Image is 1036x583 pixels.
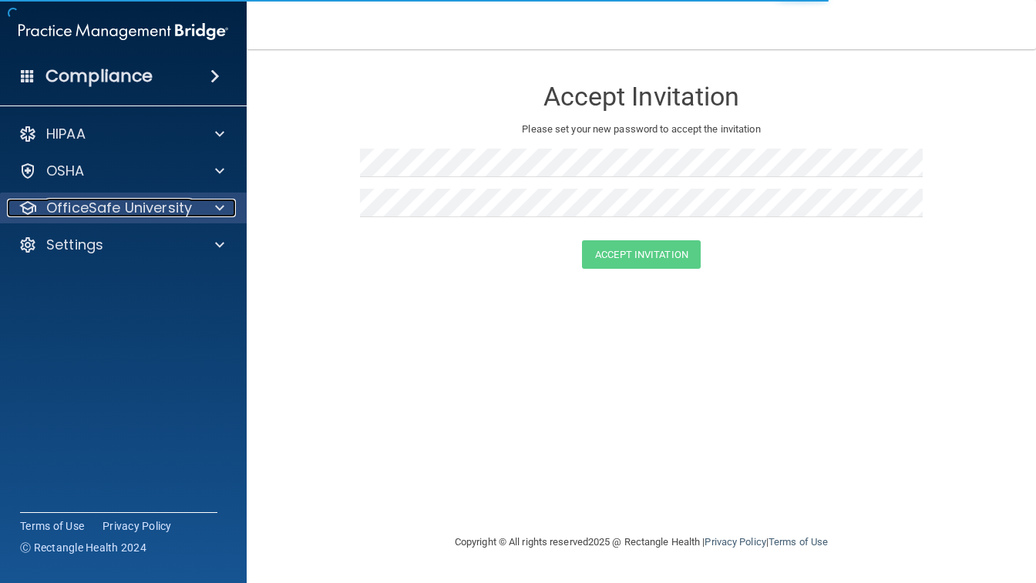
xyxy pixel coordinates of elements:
p: HIPAA [46,125,86,143]
h4: Compliance [45,65,153,87]
h3: Accept Invitation [360,82,923,111]
a: Terms of Use [20,518,84,534]
a: OSHA [18,162,224,180]
button: Accept Invitation [582,240,701,269]
a: Settings [18,236,224,254]
a: Terms of Use [769,536,828,548]
a: Privacy Policy [103,518,172,534]
span: Ⓒ Rectangle Health 2024 [20,540,146,555]
div: Copyright © All rights reserved 2025 @ Rectangle Health | | [360,518,923,567]
a: OfficeSafe University [18,199,224,217]
p: OSHA [46,162,85,180]
p: Please set your new password to accept the invitation [372,120,911,139]
p: OfficeSafe University [46,199,192,217]
p: Settings [46,236,103,254]
a: Privacy Policy [705,536,765,548]
a: HIPAA [18,125,224,143]
img: PMB logo [18,16,228,47]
